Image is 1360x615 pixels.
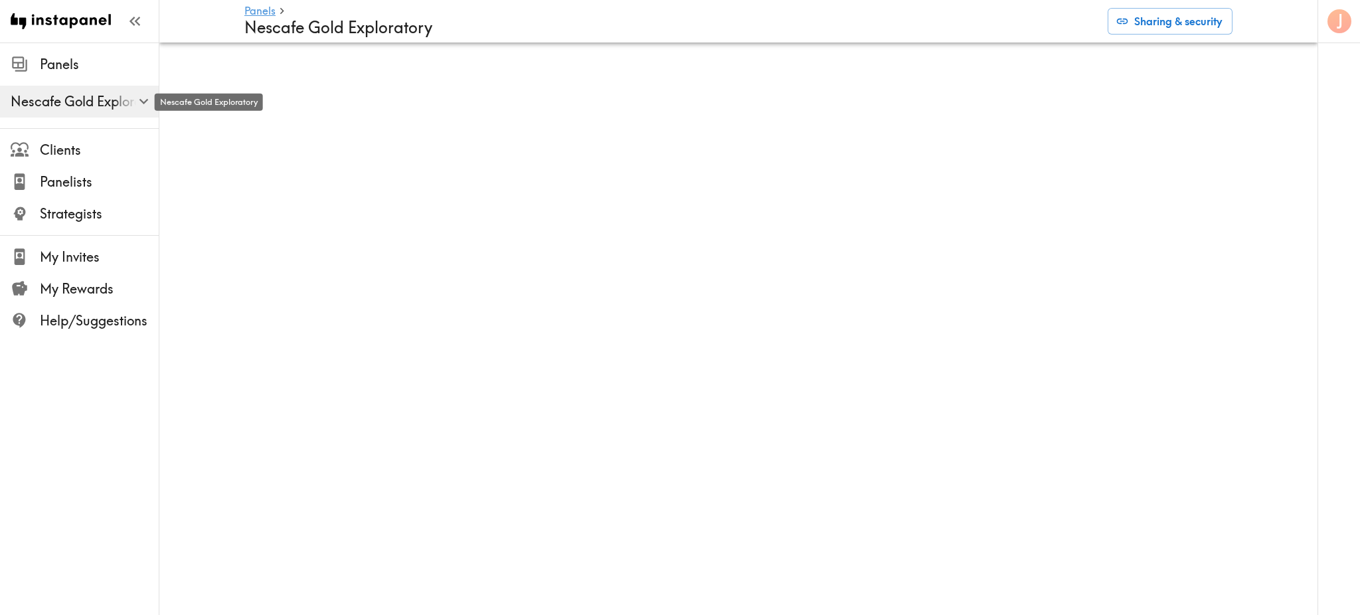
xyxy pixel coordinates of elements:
[40,55,159,74] span: Panels
[40,205,159,223] span: Strategists
[11,92,159,111] span: Nescafe Gold Exploratory
[244,18,1097,37] h4: Nescafe Gold Exploratory
[244,5,276,18] a: Panels
[155,94,263,111] div: Nescafe Gold Exploratory
[40,280,159,298] span: My Rewards
[40,311,159,330] span: Help/Suggestions
[1337,10,1343,33] span: J
[40,141,159,159] span: Clients
[1326,8,1353,35] button: J
[40,248,159,266] span: My Invites
[40,173,159,191] span: Panelists
[1108,8,1232,35] button: Sharing & security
